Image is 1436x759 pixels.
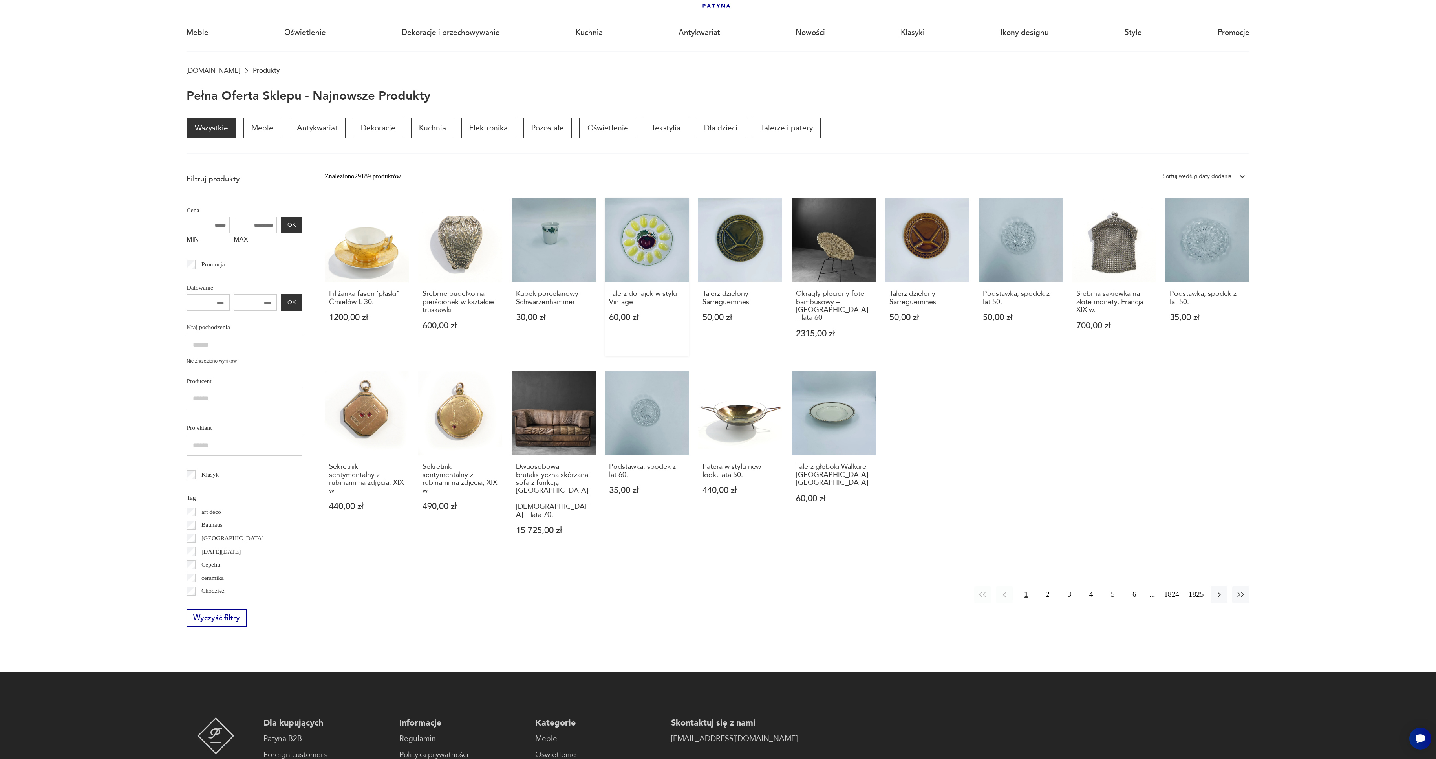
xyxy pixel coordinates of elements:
a: Regulamin [399,733,526,744]
a: Promocje [1218,15,1249,51]
p: Projektant [187,423,302,433]
a: Dekoracje i przechowywanie [402,15,500,51]
div: Znaleziono 29189 produktów [325,171,401,181]
a: Talerz do jajek w stylu VintageTalerz do jajek w stylu Vintage60,00 zł [605,198,689,356]
p: 30,00 zł [516,313,591,322]
p: Tag [187,493,302,503]
p: Chodzież [201,586,225,596]
label: MIN [187,233,230,248]
button: 1825 [1186,586,1206,603]
p: Nie znaleziono wyników [187,357,302,365]
h3: Kubek porcelanowy Schwarzenhammer [516,290,591,306]
a: Sekretnik sentymentalny z rubinami na zdjęcia, XIX wSekretnik sentymentalny z rubinami na zdjęcia... [418,371,502,553]
a: Patyna B2B [263,733,390,744]
p: Filtruj produkty [187,174,302,184]
a: Filiżanka fason 'płaski" Ćmielów l. 30.Filiżanka fason 'płaski" Ćmielów l. 30.1200,00 zł [325,198,409,356]
button: 1824 [1162,586,1181,603]
p: Produkty [253,67,280,74]
a: Ikony designu [1001,15,1049,51]
a: Oświetlenie [284,15,326,51]
p: 50,00 zł [702,313,778,322]
p: 50,00 zł [983,313,1058,322]
a: Elektronika [461,118,516,138]
a: Tekstylia [644,118,688,138]
h3: Srebrna sakiewka na złote monety, Francja XIX w. [1076,290,1152,314]
a: Talerz dzielony SarregueminesTalerz dzielony Sarreguemines50,00 zł [885,198,969,356]
button: 5 [1104,586,1121,603]
button: OK [281,217,302,233]
p: [DATE][DATE] [201,546,241,557]
h3: Talerz dzielony Sarreguemines [702,290,778,306]
div: Sortuj według daty dodania [1163,171,1231,181]
button: Wyczyść filtry [187,609,246,627]
p: 35,00 zł [1170,313,1245,322]
h3: Dwuosobowa brutalistyczna skórzana sofa z funkcją [GEOGRAPHIC_DATA] – [DEMOGRAPHIC_DATA] – lata 70. [516,463,591,519]
p: Dla kupujących [263,717,390,729]
a: Meble [243,118,281,138]
p: Skontaktuj się z nami [671,717,798,729]
a: Meble [535,733,662,744]
a: Nowości [796,15,825,51]
h3: Talerz dzielony Sarreguemines [889,290,965,306]
a: Talerz dzielony SarregueminesTalerz dzielony Sarreguemines50,00 zł [698,198,782,356]
a: Dla dzieci [696,118,745,138]
p: Informacje [399,717,526,729]
a: Dekoracje [353,118,403,138]
p: Promocja [201,259,225,269]
h3: Talerz do jajek w stylu Vintage [609,290,684,306]
p: ceramika [201,573,224,583]
h1: Pełna oferta sklepu - najnowsze produkty [187,90,430,103]
a: [EMAIL_ADDRESS][DOMAIN_NAME] [671,733,798,744]
h3: Patera w stylu new look, lata 50. [702,463,778,479]
button: 2 [1039,586,1056,603]
p: Kategorie [535,717,662,729]
a: Kuchnia [576,15,603,51]
a: Talerz głęboki Walkure Bayreuth BavariaTalerz głęboki Walkure [GEOGRAPHIC_DATA] [GEOGRAPHIC_DATA]... [792,371,876,553]
h3: Podstawka, spodek z lat 50. [983,290,1058,306]
a: Podstawka, spodek z lat 60.Podstawka, spodek z lat 60.35,00 zł [605,371,689,553]
iframe: Smartsupp widget button [1409,728,1431,750]
a: Dwuosobowa brutalistyczna skórzana sofa z funkcją spania – Niemcy – lata 70.Dwuosobowa brutalisty... [512,371,596,553]
p: 60,00 zł [609,313,684,322]
p: 700,00 zł [1076,322,1152,330]
p: 1200,00 zł [329,313,404,322]
a: Podstawka, spodek z lat 50.Podstawka, spodek z lat 50.50,00 zł [979,198,1063,356]
p: Kuchnia [411,118,454,138]
h3: Okrągły pleciony fotel bambusowy – [GEOGRAPHIC_DATA] – lata 60 [796,290,871,322]
img: Patyna - sklep z meblami i dekoracjami vintage [197,717,234,754]
a: Pozostałe [523,118,572,138]
a: Antykwariat [289,118,346,138]
a: Podstawka, spodek z lat 50.Podstawka, spodek z lat 50.35,00 zł [1165,198,1249,356]
h3: Sekretnik sentymentalny z rubinami na zdjęcia, XIX w [329,463,404,495]
h3: Srebrne pudełko na pierścionek w kształcie truskawki [423,290,498,314]
a: Klasyki [901,15,925,51]
a: Antykwariat [679,15,720,51]
button: 3 [1061,586,1078,603]
a: Okrągły pleciony fotel bambusowy – Niemcy – lata 60Okrągły pleciony fotel bambusowy – [GEOGRAPHIC... [792,198,876,356]
p: 440,00 zł [702,486,778,495]
a: Srebrne pudełko na pierścionek w kształcie truskawkiSrebrne pudełko na pierścionek w kształcie tr... [418,198,502,356]
p: Datowanie [187,282,302,293]
p: Cepelia [201,559,220,570]
p: Klasyk [201,469,219,480]
p: 35,00 zł [609,486,684,495]
p: 490,00 zł [423,502,498,511]
p: 600,00 zł [423,322,498,330]
button: 6 [1126,586,1143,603]
p: 60,00 zł [796,495,871,503]
h3: Podstawka, spodek z lat 50. [1170,290,1245,306]
p: 50,00 zł [889,313,965,322]
a: Meble [187,15,209,51]
p: Ćmielów [201,599,224,609]
p: Producent [187,376,302,386]
a: Sekretnik sentymentalny z rubinami na zdjęcia, XIX wSekretnik sentymentalny z rubinami na zdjęcia... [325,371,409,553]
a: [DOMAIN_NAME] [187,67,240,74]
a: Talerze i patery [753,118,821,138]
button: 4 [1083,586,1099,603]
